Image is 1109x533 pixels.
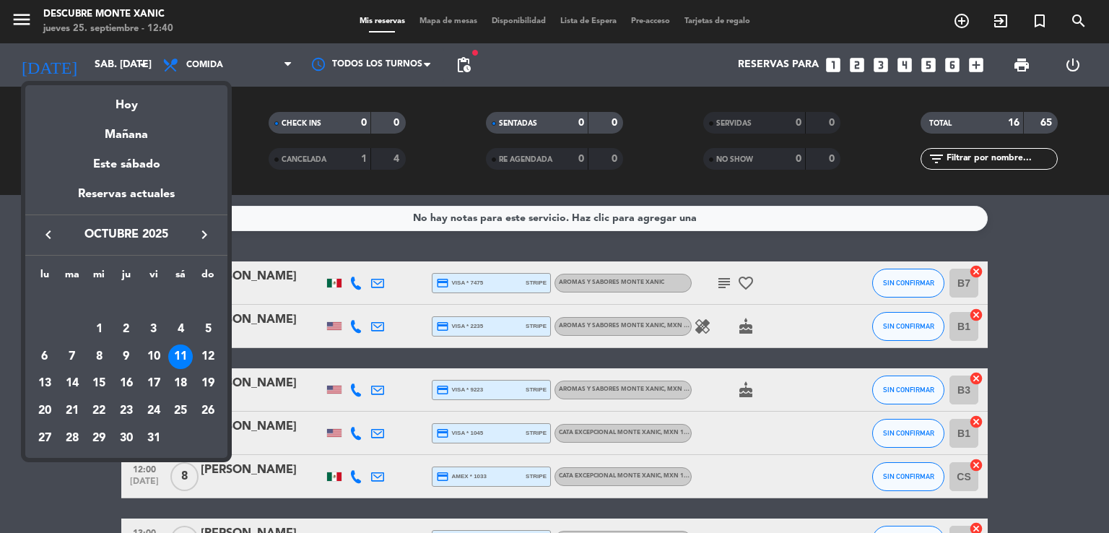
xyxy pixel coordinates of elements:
[87,371,111,396] div: 15
[168,317,193,342] div: 4
[85,266,113,289] th: miércoles
[168,316,195,343] td: 4 de octubre de 2025
[113,397,140,425] td: 23 de octubre de 2025
[140,397,168,425] td: 24 de octubre de 2025
[31,343,58,370] td: 6 de octubre de 2025
[168,371,193,396] div: 18
[25,185,227,214] div: Reservas actuales
[113,266,140,289] th: jueves
[32,344,57,369] div: 6
[85,397,113,425] td: 22 de octubre de 2025
[25,115,227,144] div: Mañana
[87,317,111,342] div: 1
[85,425,113,452] td: 29 de octubre de 2025
[114,344,139,369] div: 9
[168,266,195,289] th: sábado
[114,399,139,423] div: 23
[194,370,222,397] td: 19 de octubre de 2025
[196,226,213,243] i: keyboard_arrow_right
[113,316,140,343] td: 2 de octubre de 2025
[140,425,168,452] td: 31 de octubre de 2025
[114,317,139,342] div: 2
[32,371,57,396] div: 13
[196,317,220,342] div: 5
[142,344,166,369] div: 10
[168,344,193,369] div: 11
[113,425,140,452] td: 30 de octubre de 2025
[58,370,86,397] td: 14 de octubre de 2025
[32,426,57,451] div: 27
[60,426,84,451] div: 28
[142,426,166,451] div: 31
[196,371,220,396] div: 19
[168,370,195,397] td: 18 de octubre de 2025
[31,370,58,397] td: 13 de octubre de 2025
[60,399,84,423] div: 21
[140,370,168,397] td: 17 de octubre de 2025
[32,399,57,423] div: 20
[58,343,86,370] td: 7 de octubre de 2025
[31,425,58,452] td: 27 de octubre de 2025
[87,344,111,369] div: 8
[196,344,220,369] div: 12
[31,266,58,289] th: lunes
[142,399,166,423] div: 24
[85,343,113,370] td: 8 de octubre de 2025
[35,225,61,244] button: keyboard_arrow_left
[40,226,57,243] i: keyboard_arrow_left
[60,371,84,396] div: 14
[142,317,166,342] div: 3
[140,266,168,289] th: viernes
[194,266,222,289] th: domingo
[114,426,139,451] div: 30
[87,399,111,423] div: 22
[194,343,222,370] td: 12 de octubre de 2025
[196,399,220,423] div: 26
[142,371,166,396] div: 17
[114,371,139,396] div: 16
[194,397,222,425] td: 26 de octubre de 2025
[25,144,227,185] div: Este sábado
[113,343,140,370] td: 9 de octubre de 2025
[168,343,195,370] td: 11 de octubre de 2025
[31,288,222,316] td: OCT.
[60,344,84,369] div: 7
[58,266,86,289] th: martes
[58,397,86,425] td: 21 de octubre de 2025
[87,426,111,451] div: 29
[85,370,113,397] td: 15 de octubre de 2025
[194,316,222,343] td: 5 de octubre de 2025
[85,316,113,343] td: 1 de octubre de 2025
[58,425,86,452] td: 28 de octubre de 2025
[140,343,168,370] td: 10 de octubre de 2025
[31,397,58,425] td: 20 de octubre de 2025
[168,397,195,425] td: 25 de octubre de 2025
[61,225,191,244] span: octubre 2025
[140,316,168,343] td: 3 de octubre de 2025
[25,85,227,115] div: Hoy
[191,225,217,244] button: keyboard_arrow_right
[113,370,140,397] td: 16 de octubre de 2025
[168,399,193,423] div: 25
